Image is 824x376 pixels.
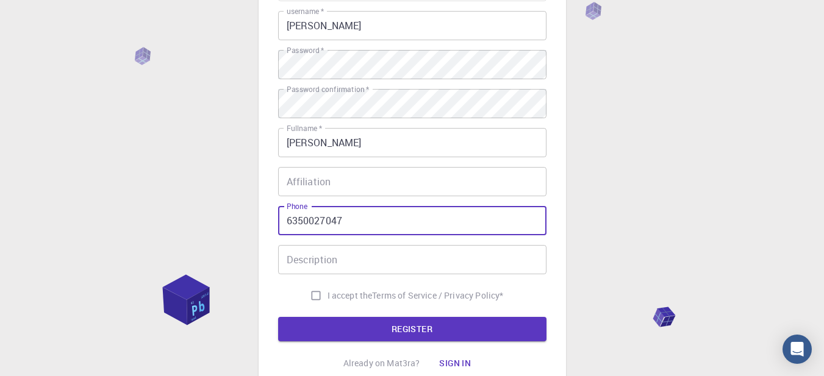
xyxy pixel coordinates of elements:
[287,201,307,211] label: Phone
[372,289,503,302] p: Terms of Service / Privacy Policy *
[287,6,324,16] label: username
[783,335,812,364] div: Open Intercom Messenger
[343,357,420,369] p: Already on Mat3ra?
[429,351,481,375] button: Sign in
[287,84,369,94] label: Password confirmation
[287,45,324,55] label: Password
[328,289,373,302] span: I accept the
[372,289,503,302] a: Terms of Service / Privacy Policy*
[287,123,322,133] label: Fullname
[278,317,546,341] button: REGISTER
